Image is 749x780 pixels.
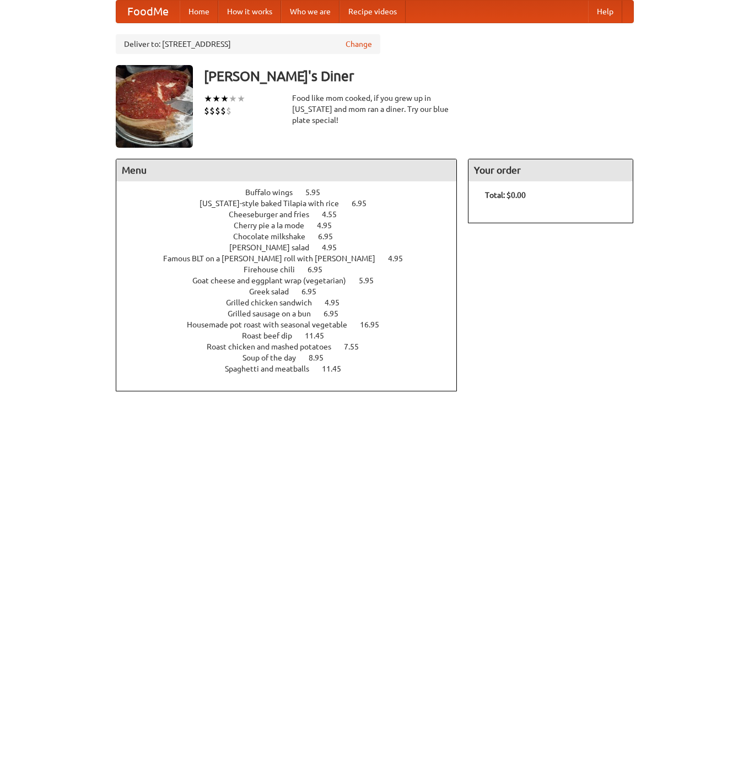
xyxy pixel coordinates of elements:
[301,287,327,296] span: 6.95
[229,210,320,219] span: Cheeseburger and fries
[318,232,344,241] span: 6.95
[388,254,414,263] span: 4.95
[229,243,320,252] span: [PERSON_NAME] salad
[192,276,357,285] span: Goat cheese and eggplant wrap (vegetarian)
[207,342,342,351] span: Roast chicken and mashed potatoes
[352,199,378,208] span: 6.95
[243,353,307,362] span: Soup of the day
[234,221,315,230] span: Cherry pie a la mode
[163,254,423,263] a: Famous BLT on a [PERSON_NAME] roll with [PERSON_NAME] 4.95
[220,93,229,105] li: ★
[226,105,231,117] li: $
[233,232,353,241] a: Chocolate milkshake 6.95
[237,93,245,105] li: ★
[226,298,360,307] a: Grilled chicken sandwich 4.95
[116,34,380,54] div: Deliver to: [STREET_ADDRESS]
[226,298,323,307] span: Grilled chicken sandwich
[324,309,349,318] span: 6.95
[325,298,351,307] span: 4.95
[244,265,306,274] span: Firehouse chili
[225,364,362,373] a: Spaghetti and meatballs 11.45
[249,287,300,296] span: Greek salad
[244,265,343,274] a: Firehouse chili 6.95
[242,331,303,340] span: Roast beef dip
[116,159,457,181] h4: Menu
[229,93,237,105] li: ★
[163,254,386,263] span: Famous BLT on a [PERSON_NAME] roll with [PERSON_NAME]
[220,105,226,117] li: $
[317,221,343,230] span: 4.95
[243,353,344,362] a: Soup of the day 8.95
[485,191,526,200] b: Total: $0.00
[309,353,335,362] span: 8.95
[204,105,209,117] li: $
[180,1,218,23] a: Home
[225,364,320,373] span: Spaghetti and meatballs
[249,287,337,296] a: Greek salad 6.95
[292,93,457,126] div: Food like mom cooked, if you grew up in [US_STATE] and mom ran a diner. Try our blue plate special!
[207,342,379,351] a: Roast chicken and mashed potatoes 7.55
[228,309,322,318] span: Grilled sausage on a bun
[322,364,352,373] span: 11.45
[245,188,341,197] a: Buffalo wings 5.95
[187,320,400,329] a: Housemade pot roast with seasonal vegetable 16.95
[187,320,358,329] span: Housemade pot roast with seasonal vegetable
[229,210,357,219] a: Cheeseburger and fries 4.55
[200,199,350,208] span: [US_STATE]-style baked Tilapia with rice
[346,39,372,50] a: Change
[233,232,316,241] span: Chocolate milkshake
[116,1,180,23] a: FoodMe
[242,331,344,340] a: Roast beef dip 11.45
[305,331,335,340] span: 11.45
[340,1,406,23] a: Recipe videos
[204,65,634,87] h3: [PERSON_NAME]'s Diner
[204,93,212,105] li: ★
[281,1,340,23] a: Who we are
[322,210,348,219] span: 4.55
[116,65,193,148] img: angular.jpg
[192,276,394,285] a: Goat cheese and eggplant wrap (vegetarian) 5.95
[468,159,633,181] h4: Your order
[322,243,348,252] span: 4.95
[218,1,281,23] a: How it works
[360,320,390,329] span: 16.95
[308,265,333,274] span: 6.95
[359,276,385,285] span: 5.95
[212,93,220,105] li: ★
[229,243,357,252] a: [PERSON_NAME] salad 4.95
[228,309,359,318] a: Grilled sausage on a bun 6.95
[588,1,622,23] a: Help
[209,105,215,117] li: $
[215,105,220,117] li: $
[200,199,387,208] a: [US_STATE]-style baked Tilapia with rice 6.95
[305,188,331,197] span: 5.95
[344,342,370,351] span: 7.55
[245,188,304,197] span: Buffalo wings
[234,221,352,230] a: Cherry pie a la mode 4.95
